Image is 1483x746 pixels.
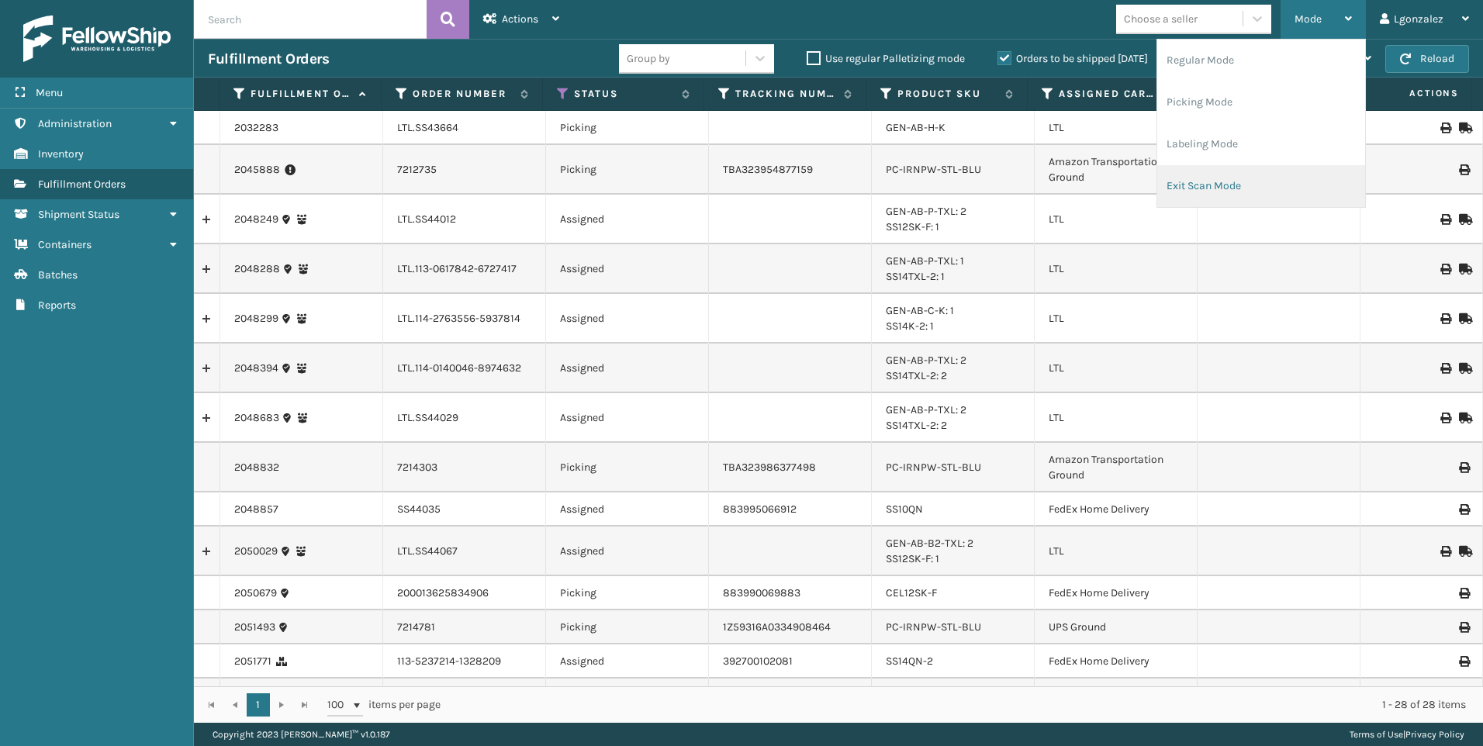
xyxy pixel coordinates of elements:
[1035,344,1198,393] td: LTL
[886,254,964,268] a: GEN-AB-P-TXL: 1
[1035,644,1198,679] td: FedEx Home Delivery
[886,304,954,317] a: GEN-AB-C-K: 1
[886,270,945,283] a: SS14TXL-2: 1
[723,503,797,516] a: 883995066912
[383,679,546,728] td: LTL.SS44119
[546,610,709,644] td: Picking
[1459,264,1468,275] i: Mark as Shipped
[886,220,939,233] a: SS12SK-F: 1
[383,527,546,576] td: LTL.SS44067
[251,87,351,101] label: Fulfillment Order Id
[546,111,709,145] td: Picking
[23,16,171,62] img: logo
[1035,527,1198,576] td: LTL
[1035,145,1198,195] td: Amazon Transportation Ground
[807,52,965,65] label: Use regular Palletizing mode
[1356,81,1468,106] span: Actions
[1035,443,1198,492] td: Amazon Transportation Ground
[234,620,275,635] a: 2051493
[234,460,279,475] a: 2048832
[886,620,981,634] a: PC-IRNPW-STL-BLU
[383,610,546,644] td: 7214781
[1157,81,1365,123] li: Picking Mode
[546,527,709,576] td: Assigned
[234,120,278,136] a: 2032283
[1295,12,1322,26] span: Mode
[234,544,278,559] a: 2050029
[886,552,939,565] a: SS12SK-F: 1
[327,697,351,713] span: 100
[1035,679,1198,728] td: LTL
[886,205,966,218] a: GEN-AB-P-TXL: 2
[723,620,831,634] a: 1Z59316A0334908464
[383,576,546,610] td: 200013625834906
[1459,546,1468,557] i: Mark as Shipped
[735,87,835,101] label: Tracking Number
[383,393,546,443] td: LTL.SS44029
[327,693,441,717] span: items per page
[1459,504,1468,515] i: Print Label
[38,268,78,281] span: Batches
[383,111,546,145] td: LTL.SS43664
[1459,413,1468,423] i: Mark as Shipped
[234,654,271,669] a: 2051771
[886,163,981,176] a: PC-IRNPW-STL-BLU
[546,195,709,244] td: Assigned
[1459,214,1468,225] i: Mark as Shipped
[208,50,329,68] h3: Fulfillment Orders
[886,503,923,516] a: SS10QN
[38,238,92,251] span: Containers
[546,644,709,679] td: Assigned
[1440,214,1450,225] i: Print BOL
[886,121,945,134] a: GEN-AB-H-K
[1459,462,1468,473] i: Print Label
[546,576,709,610] td: Picking
[1350,723,1464,746] div: |
[1459,656,1468,667] i: Print Label
[1459,123,1468,133] i: Mark as Shipped
[1385,45,1469,73] button: Reload
[1405,729,1464,740] a: Privacy Policy
[38,178,126,191] span: Fulfillment Orders
[234,162,280,178] a: 2045888
[897,87,997,101] label: Product SKU
[1035,492,1198,527] td: FedEx Home Delivery
[462,697,1466,713] div: 1 - 28 of 28 items
[1440,363,1450,374] i: Print BOL
[1459,622,1468,633] i: Print Label
[234,585,277,601] a: 2050679
[1459,363,1468,374] i: Mark as Shipped
[38,117,112,130] span: Administration
[1035,111,1198,145] td: LTL
[234,212,278,227] a: 2048249
[1035,610,1198,644] td: UPS Ground
[1440,413,1450,423] i: Print BOL
[1459,164,1468,175] i: Print Label
[383,492,546,527] td: SS44035
[886,654,933,668] a: SS14QN-2
[36,86,63,99] span: Menu
[383,644,546,679] td: 113-5237214-1328209
[1035,244,1198,294] td: LTL
[213,723,390,746] p: Copyright 2023 [PERSON_NAME]™ v 1.0.187
[1350,729,1403,740] a: Terms of Use
[1440,264,1450,275] i: Print BOL
[886,419,947,432] a: SS14TXL-2: 2
[723,163,813,176] a: TBA323954877159
[383,294,546,344] td: LTL.114-2763556-5937814
[383,244,546,294] td: LTL.113-0617842-6727417
[1035,576,1198,610] td: FedEx Home Delivery
[38,208,119,221] span: Shipment Status
[723,586,800,599] a: 883990069883
[546,344,709,393] td: Assigned
[886,354,966,367] a: GEN-AB-P-TXL: 2
[546,443,709,492] td: Picking
[886,319,934,333] a: SS14K-2: 1
[1059,87,1159,101] label: Assigned Carrier Service
[546,145,709,195] td: Picking
[1035,393,1198,443] td: LTL
[886,537,973,550] a: GEN-AB-B2-TXL: 2
[886,461,981,474] a: PC-IRNPW-STL-BLU
[234,502,278,517] a: 2048857
[1157,40,1365,81] li: Regular Mode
